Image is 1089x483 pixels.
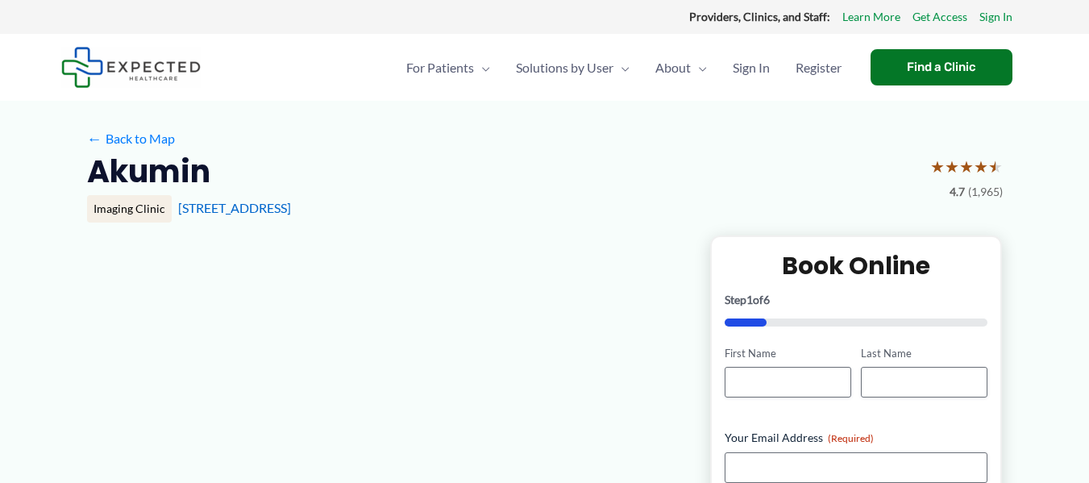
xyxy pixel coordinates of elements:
img: Expected Healthcare Logo - side, dark font, small [61,47,201,88]
span: Menu Toggle [691,40,707,96]
span: (1,965) [968,181,1003,202]
nav: Primary Site Navigation [393,40,854,96]
a: [STREET_ADDRESS] [178,200,291,215]
div: Imaging Clinic [87,195,172,223]
span: Solutions by User [516,40,613,96]
span: ★ [959,152,974,181]
span: About [655,40,691,96]
span: (Required) [828,432,874,444]
span: 1 [746,293,753,306]
span: ★ [974,152,988,181]
strong: Providers, Clinics, and Staff: [689,10,830,23]
a: Sign In [720,40,783,96]
a: Sign In [979,6,1012,27]
p: Step of [725,294,988,306]
span: Menu Toggle [613,40,630,96]
a: AboutMenu Toggle [642,40,720,96]
span: ★ [988,152,1003,181]
a: Get Access [912,6,967,27]
span: ← [87,131,102,146]
span: Sign In [733,40,770,96]
span: 4.7 [950,181,965,202]
label: First Name [725,346,851,361]
span: ★ [945,152,959,181]
a: Find a Clinic [871,49,1012,85]
a: Learn More [842,6,900,27]
label: Your Email Address [725,430,988,446]
a: Solutions by UserMenu Toggle [503,40,642,96]
a: ←Back to Map [87,127,175,151]
span: Register [796,40,842,96]
a: For PatientsMenu Toggle [393,40,503,96]
span: Menu Toggle [474,40,490,96]
span: For Patients [406,40,474,96]
span: ★ [930,152,945,181]
a: Register [783,40,854,96]
label: Last Name [861,346,987,361]
h2: Book Online [725,250,988,281]
h2: Akumin [87,152,210,191]
span: 6 [763,293,770,306]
